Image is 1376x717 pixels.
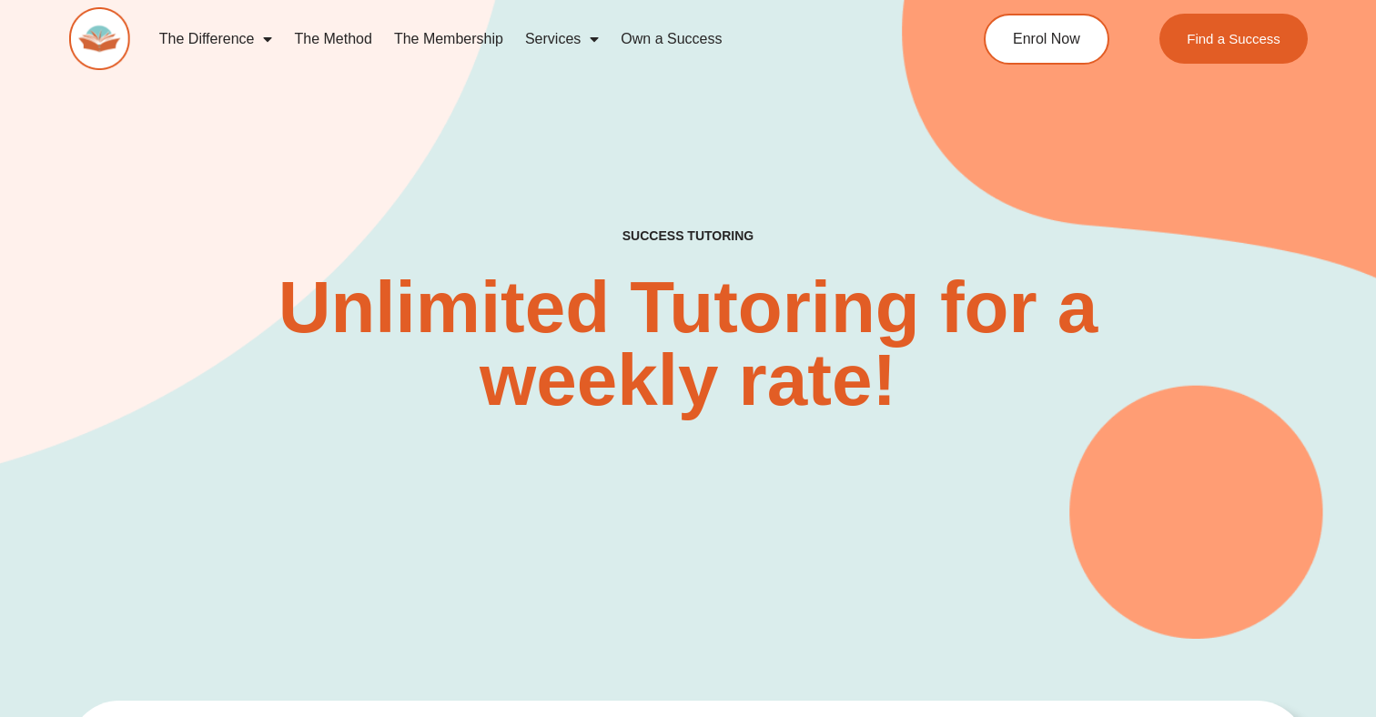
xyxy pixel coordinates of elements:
[610,18,733,60] a: Own a Success
[514,18,610,60] a: Services
[148,18,914,60] nav: Menu
[1013,32,1080,46] span: Enrol Now
[1187,32,1280,45] span: Find a Success
[984,14,1109,65] a: Enrol Now
[149,271,1227,417] h2: Unlimited Tutoring for a weekly rate!
[148,18,284,60] a: The Difference
[383,18,514,60] a: The Membership
[505,228,872,244] h4: SUCCESS TUTORING​
[1159,14,1308,64] a: Find a Success
[283,18,382,60] a: The Method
